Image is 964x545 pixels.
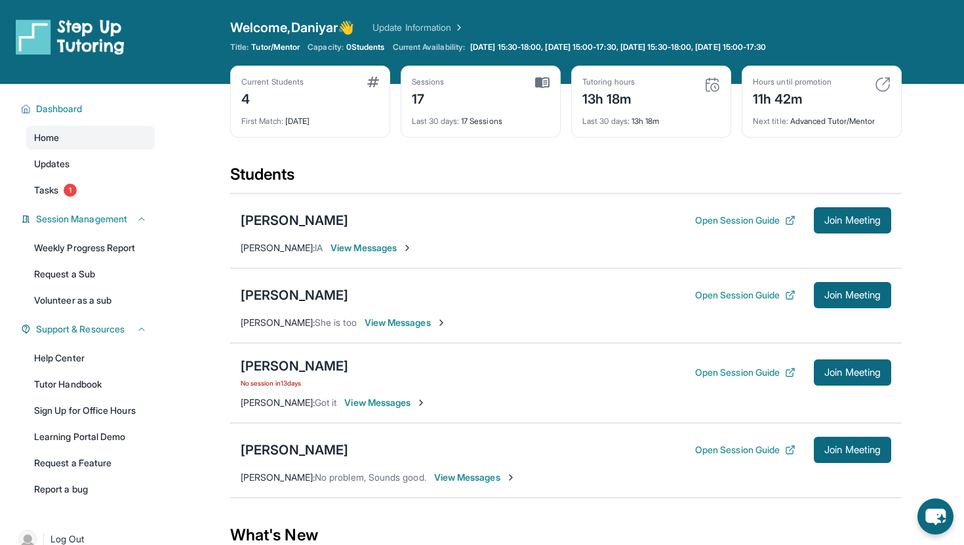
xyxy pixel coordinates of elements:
[241,108,379,127] div: [DATE]
[31,323,147,336] button: Support & Resources
[814,437,891,463] button: Join Meeting
[582,87,635,108] div: 13h 18m
[695,366,795,379] button: Open Session Guide
[451,21,464,34] img: Chevron Right
[753,116,788,126] span: Next title :
[36,323,125,336] span: Support & Resources
[346,42,385,52] span: 0 Students
[230,42,249,52] span: Title:
[814,207,891,233] button: Join Meeting
[753,87,832,108] div: 11h 42m
[230,164,902,193] div: Students
[506,472,516,483] img: Chevron-Right
[468,42,769,52] a: [DATE] 15:30-18:00, [DATE] 15:00-17:30, [DATE] 15:30-18:00, [DATE] 15:00-17:30
[31,102,147,115] button: Dashboard
[412,108,550,127] div: 17 Sessions
[36,102,83,115] span: Dashboard
[704,77,720,92] img: card
[412,87,445,108] div: 17
[344,396,426,409] span: View Messages
[241,397,315,408] span: [PERSON_NAME] :
[241,441,348,459] div: [PERSON_NAME]
[26,126,155,150] a: Home
[241,317,315,328] span: [PERSON_NAME] :
[315,472,426,483] span: No problem, Sounds good.
[814,282,891,308] button: Join Meeting
[241,211,348,230] div: [PERSON_NAME]
[814,359,891,386] button: Join Meeting
[26,236,155,260] a: Weekly Progress Report
[26,346,155,370] a: Help Center
[34,184,58,197] span: Tasks
[372,21,464,34] a: Update Information
[31,212,147,226] button: Session Management
[230,18,354,37] span: Welcome, Daniyar 👋
[26,262,155,286] a: Request a Sub
[365,316,447,329] span: View Messages
[16,18,125,55] img: logo
[753,77,832,87] div: Hours until promotion
[26,399,155,422] a: Sign Up for Office Hours
[824,446,881,454] span: Join Meeting
[412,77,445,87] div: Sessions
[582,108,720,127] div: 13h 18m
[824,291,881,299] span: Join Meeting
[251,42,300,52] span: Tutor/Mentor
[367,77,379,87] img: card
[34,131,59,144] span: Home
[331,241,412,254] span: View Messages
[695,289,795,302] button: Open Session Guide
[64,184,77,197] span: 1
[26,477,155,501] a: Report a bug
[582,77,635,87] div: Tutoring hours
[241,357,348,375] div: [PERSON_NAME]
[26,451,155,475] a: Request a Feature
[436,317,447,328] img: Chevron-Right
[695,214,795,227] button: Open Session Guide
[36,212,127,226] span: Session Management
[434,471,516,484] span: View Messages
[582,116,630,126] span: Last 30 days :
[26,178,155,202] a: Tasks1
[26,425,155,449] a: Learning Portal Demo
[241,87,304,108] div: 4
[402,243,412,253] img: Chevron-Right
[470,42,766,52] span: [DATE] 15:30-18:00, [DATE] 15:00-17:30, [DATE] 15:30-18:00, [DATE] 15:00-17:30
[875,77,891,92] img: card
[917,498,954,535] button: chat-button
[393,42,465,52] span: Current Availability:
[241,286,348,304] div: [PERSON_NAME]
[241,378,348,388] span: No session in 13 days
[241,77,304,87] div: Current Students
[535,77,550,89] img: card
[241,472,315,483] span: [PERSON_NAME] :
[26,373,155,396] a: Tutor Handbook
[412,116,459,126] span: Last 30 days :
[26,289,155,312] a: Volunteer as a sub
[34,157,70,171] span: Updates
[753,108,891,127] div: Advanced Tutor/Mentor
[824,216,881,224] span: Join Meeting
[695,443,795,456] button: Open Session Guide
[26,152,155,176] a: Updates
[241,116,283,126] span: First Match :
[315,317,357,328] span: She is too
[315,242,323,253] span: IA
[416,397,426,408] img: Chevron-Right
[308,42,344,52] span: Capacity:
[241,242,315,253] span: [PERSON_NAME] :
[824,369,881,376] span: Join Meeting
[315,397,336,408] span: Got it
